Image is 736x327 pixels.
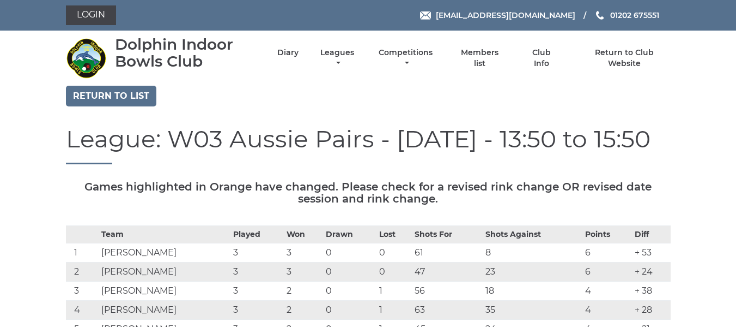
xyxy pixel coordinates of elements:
[99,282,230,301] td: [PERSON_NAME]
[632,226,670,243] th: Diff
[582,263,632,282] td: 6
[284,226,323,243] th: Won
[115,36,258,70] div: Dolphin Indoor Bowls Club
[582,226,632,243] th: Points
[578,47,670,69] a: Return to Club Website
[230,226,284,243] th: Played
[632,301,670,320] td: + 28
[376,243,412,263] td: 0
[323,263,376,282] td: 0
[582,282,632,301] td: 4
[524,47,559,69] a: Club Info
[483,301,582,320] td: 35
[99,263,230,282] td: [PERSON_NAME]
[66,282,99,301] td: 3
[284,263,323,282] td: 3
[318,47,357,69] a: Leagues
[66,86,156,106] a: Return to list
[323,226,376,243] th: Drawn
[66,263,99,282] td: 2
[632,243,670,263] td: + 53
[323,243,376,263] td: 0
[582,243,632,263] td: 6
[99,243,230,263] td: [PERSON_NAME]
[632,282,670,301] td: + 38
[284,282,323,301] td: 2
[412,301,482,320] td: 63
[412,243,482,263] td: 61
[412,282,482,301] td: 56
[376,282,412,301] td: 1
[323,301,376,320] td: 0
[412,226,482,243] th: Shots For
[66,181,671,205] h5: Games highlighted in Orange have changed. Please check for a revised rink change OR revised date ...
[66,126,671,164] h1: League: W03 Aussie Pairs - [DATE] - 13:50 to 15:50
[483,282,582,301] td: 18
[483,243,582,263] td: 8
[284,243,323,263] td: 3
[230,263,284,282] td: 3
[376,226,412,243] th: Lost
[436,10,575,20] span: [EMAIL_ADDRESS][DOMAIN_NAME]
[230,301,284,320] td: 3
[412,263,482,282] td: 47
[376,301,412,320] td: 1
[277,47,299,58] a: Diary
[66,38,107,79] img: Dolphin Indoor Bowls Club
[483,263,582,282] td: 23
[99,301,230,320] td: [PERSON_NAME]
[610,10,659,20] span: 01202 675551
[454,47,504,69] a: Members list
[632,263,670,282] td: + 24
[483,226,582,243] th: Shots Against
[230,243,284,263] td: 3
[376,263,412,282] td: 0
[66,301,99,320] td: 4
[376,47,436,69] a: Competitions
[420,9,575,21] a: Email [EMAIL_ADDRESS][DOMAIN_NAME]
[99,226,230,243] th: Team
[323,282,376,301] td: 0
[582,301,632,320] td: 4
[594,9,659,21] a: Phone us 01202 675551
[66,243,99,263] td: 1
[66,5,116,25] a: Login
[230,282,284,301] td: 3
[284,301,323,320] td: 2
[596,11,604,20] img: Phone us
[420,11,431,20] img: Email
